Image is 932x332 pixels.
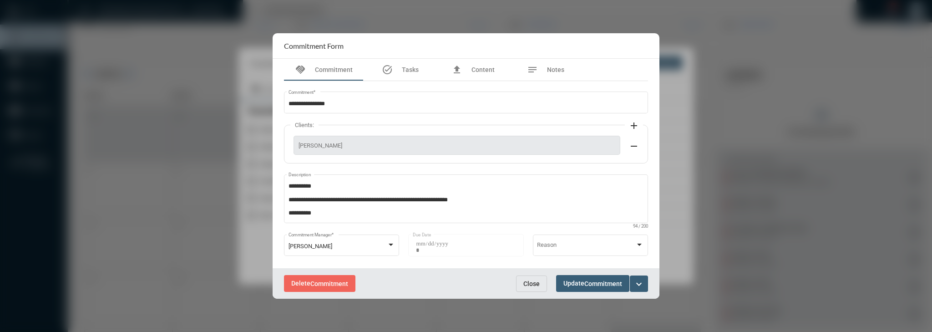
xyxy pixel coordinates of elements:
[527,64,538,75] mat-icon: notes
[295,64,306,75] mat-icon: handshake
[633,224,648,229] mat-hint: 94 / 200
[310,280,348,287] span: Commitment
[628,120,639,131] mat-icon: add
[289,243,332,250] span: [PERSON_NAME]
[291,280,348,287] span: Delete
[315,66,353,73] span: Commitment
[628,141,639,152] mat-icon: remove
[556,275,629,292] button: UpdateCommitment
[299,142,615,149] span: [PERSON_NAME]
[547,66,564,73] span: Notes
[284,41,344,50] h2: Commitment Form
[382,64,393,75] mat-icon: task_alt
[523,280,540,287] span: Close
[633,279,644,290] mat-icon: expand_more
[471,66,495,73] span: Content
[516,275,547,291] button: Close
[290,122,319,128] label: Clients:
[584,280,622,287] span: Commitment
[402,66,419,73] span: Tasks
[284,275,355,292] button: DeleteCommitment
[563,280,622,287] span: Update
[451,64,462,75] mat-icon: file_upload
